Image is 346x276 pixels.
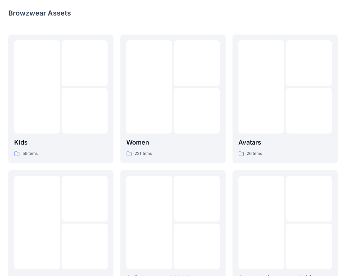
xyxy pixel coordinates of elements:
p: Women [126,138,220,147]
p: 26 items [247,150,262,157]
p: 59 items [22,150,38,157]
p: 221 items [135,150,152,157]
a: Kids59items [8,34,113,163]
a: Women221items [120,34,226,163]
p: Kids [14,138,108,147]
p: Avatars [238,138,332,147]
a: Avatars26items [233,34,338,163]
p: Browzwear Assets [8,8,71,18]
